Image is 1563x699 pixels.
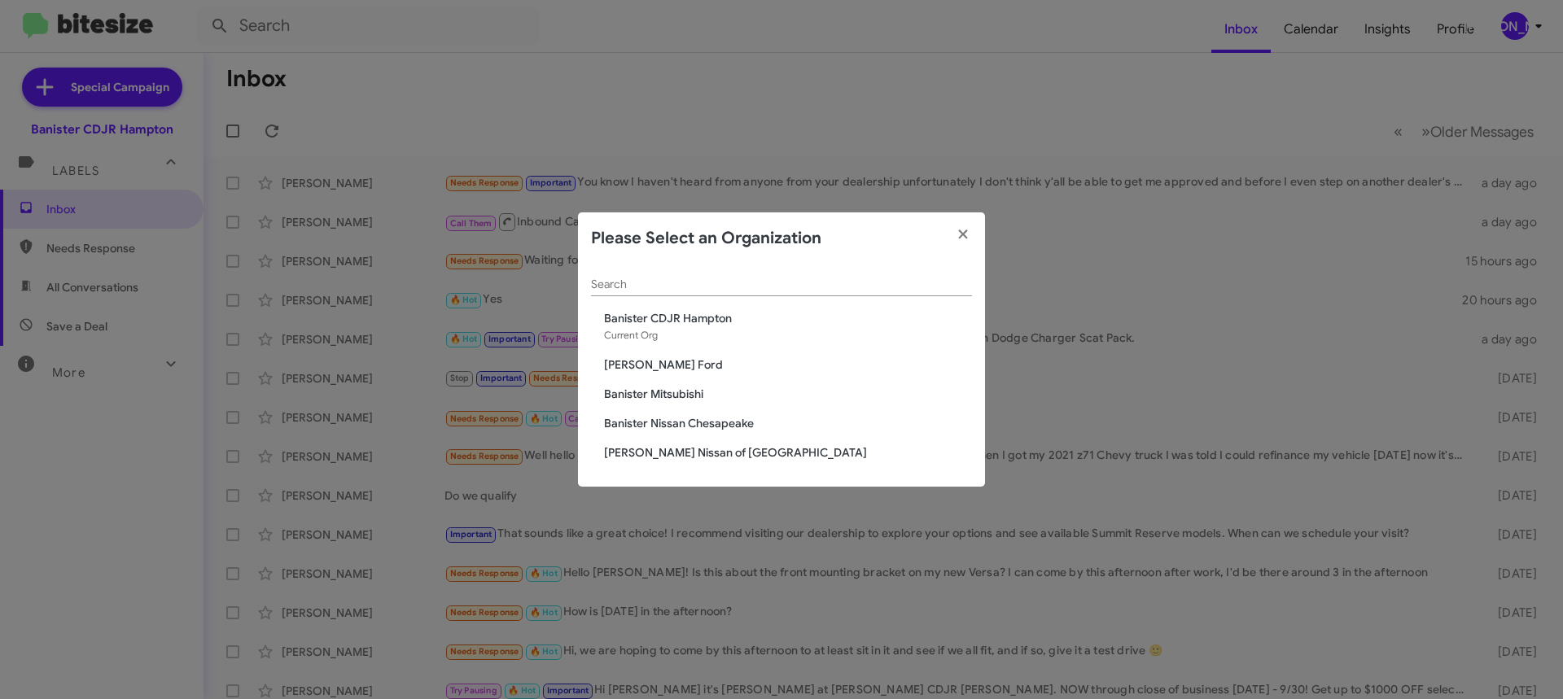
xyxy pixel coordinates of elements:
[604,356,972,373] span: [PERSON_NAME] Ford
[604,444,972,461] span: [PERSON_NAME] Nissan of [GEOGRAPHIC_DATA]
[604,329,658,341] span: Current Org
[604,310,972,326] span: Banister CDJR Hampton
[591,225,821,251] h2: Please Select an Organization
[604,386,972,402] span: Banister Mitsubishi
[604,415,972,431] span: Banister Nissan Chesapeake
